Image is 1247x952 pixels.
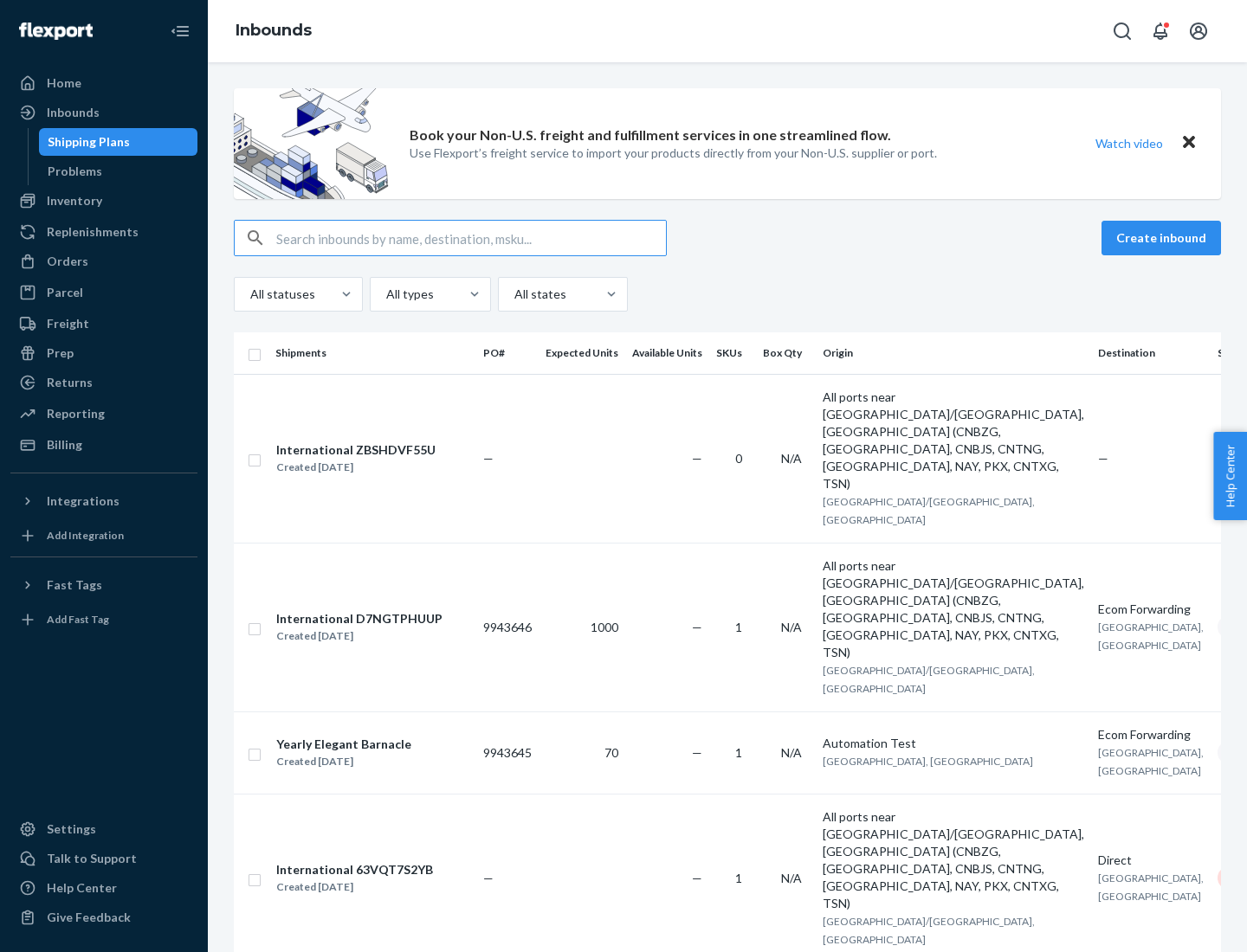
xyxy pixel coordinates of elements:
[10,487,197,515] button: Integrations
[823,755,1033,768] span: [GEOGRAPHIC_DATA], [GEOGRAPHIC_DATA]
[47,344,74,362] div: Prep
[1098,601,1204,618] div: Ecom Forwarding
[47,850,137,867] div: Talk to Support
[10,400,197,428] a: Reporting
[823,808,1084,912] div: All ports near [GEOGRAPHIC_DATA]/[GEOGRAPHIC_DATA], [GEOGRAPHIC_DATA] (CNBZG, [GEOGRAPHIC_DATA], ...
[823,915,1035,946] span: [GEOGRAPHIC_DATA]/[GEOGRAPHIC_DATA], [GEOGRAPHIC_DATA]
[48,163,102,180] div: Problems
[384,286,386,303] input: All types
[163,14,197,48] button: Close Navigation
[1098,872,1204,903] span: [GEOGRAPHIC_DATA], [GEOGRAPHIC_DATA]
[476,711,539,794] td: 9943645
[276,610,443,627] div: International D7NGTPHUUP
[1178,131,1200,156] button: Close
[1098,852,1204,869] div: Direct
[47,374,93,391] div: Returns
[735,871,742,885] span: 1
[604,745,618,760] span: 70
[47,284,83,301] div: Parcel
[1213,432,1247,520] span: Help Center
[1091,332,1211,374] th: Destination
[48,133,130,151] div: Shipping Plans
[1084,131,1174,156] button: Watch video
[47,436,82,453] div: Billing
[10,99,197,126] a: Inbounds
[10,904,197,931] button: Give Feedback
[1143,14,1178,48] button: Open notifications
[735,620,742,634] span: 1
[823,495,1035,526] span: [GEOGRAPHIC_DATA]/[GEOGRAPHIC_DATA], [GEOGRAPHIC_DATA]
[483,871,494,885] span: —
[1181,14,1216,48] button: Open account menu
[781,745,802,760] span: N/A
[10,369,197,396] a: Returns
[276,627,443,645] div: Created [DATE]
[268,332,476,374] th: Shipments
[276,459,436,476] div: Created [DATE]
[10,522,197,550] a: Add Integration
[823,389,1084,492] div: All ports near [GEOGRAPHIC_DATA]/[GEOGRAPHIC_DATA], [GEOGRAPHIC_DATA] (CNBZG, [GEOGRAPHIC_DATA], ...
[625,332,709,374] th: Available Units
[10,815,197,843] a: Settings
[735,451,742,466] span: 0
[39,128,198,156] a: Shipping Plans
[1105,14,1140,48] button: Open Search Box
[276,878,433,896] div: Created [DATE]
[276,861,433,878] div: International 63VQT7S2YB
[692,871,702,885] span: —
[709,332,756,374] th: SKUs
[47,909,131,926] div: Give Feedback
[10,571,197,599] button: Fast Tags
[781,871,802,885] span: N/A
[10,431,197,459] a: Billing
[823,664,1035,695] span: [GEOGRAPHIC_DATA]/[GEOGRAPHIC_DATA], [GEOGRAPHIC_DATA]
[222,6,326,56] ol: breadcrumbs
[19,23,93,40] img: Flexport logo
[692,620,702,634] span: —
[10,606,197,634] a: Add Fast Tag
[10,310,197,338] a: Freight
[47,576,102,594] div: Fast Tags
[823,735,1084,752] div: Automation Test
[47,315,89,332] div: Freight
[47,253,88,270] div: Orders
[47,104,100,121] div: Inbounds
[47,820,96,838] div: Settings
[476,332,539,374] th: PO#
[10,874,197,902] a: Help Center
[276,221,666,255] input: Search inbounds by name, destination, msku...
[476,543,539,711] td: 9943646
[756,332,816,374] th: Box Qty
[276,441,436,459] div: International ZBSHDVF55U
[47,492,120,510] div: Integrations
[47,528,124,543] div: Add Integration
[781,451,802,466] span: N/A
[10,69,197,97] a: Home
[10,845,197,872] a: Talk to Support
[692,451,702,466] span: —
[10,279,197,306] a: Parcel
[1098,621,1204,652] span: [GEOGRAPHIC_DATA], [GEOGRAPHIC_DATA]
[47,74,81,92] div: Home
[483,451,494,466] span: —
[10,248,197,275] a: Orders
[47,223,139,241] div: Replenishments
[236,21,312,40] a: Inbounds
[47,879,117,897] div: Help Center
[735,745,742,760] span: 1
[823,557,1084,661] div: All ports near [GEOGRAPHIC_DATA]/[GEOGRAPHIC_DATA], [GEOGRAPHIC_DATA] (CNBZG, [GEOGRAPHIC_DATA], ...
[539,332,625,374] th: Expected Units
[47,405,105,422] div: Reporting
[513,286,514,303] input: All states
[410,145,937,162] p: Use Flexport’s freight service to import your products directly from your Non-U.S. supplier or port.
[591,620,618,634] span: 1000
[781,620,802,634] span: N/A
[10,218,197,246] a: Replenishments
[39,158,198,185] a: Problems
[1098,746,1204,777] span: [GEOGRAPHIC_DATA], [GEOGRAPHIC_DATA]
[692,745,702,760] span: —
[47,612,109,627] div: Add Fast Tag
[47,192,102,209] div: Inventory
[249,286,250,303] input: All statuses
[276,736,411,753] div: Yearly Elegant Barnacle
